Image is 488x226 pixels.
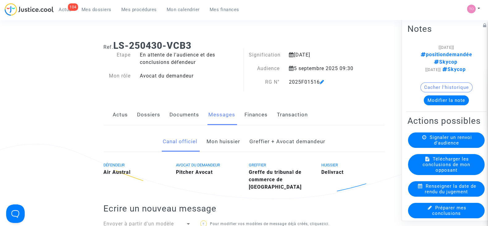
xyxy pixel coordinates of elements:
[439,45,454,50] span: [[DATE]]
[432,205,467,216] span: Préparer mes conclusions
[77,5,116,14] a: Mes dossiers
[113,40,191,51] b: LS-250430-VCB3
[68,3,78,11] div: 104
[434,59,457,65] span: Skycop
[425,67,441,72] span: [[DATE]]
[6,204,25,223] iframe: Help Scout Beacon - Open
[248,169,301,190] b: Greffe du tribunal de commerce de [GEOGRAPHIC_DATA]
[425,183,476,195] span: Renseigner la date de rendu du jugement
[467,5,476,13] img: fe1f3729a2b880d5091b466bdc4f5af5
[324,222,328,226] a: ici
[441,66,466,72] span: Skycop
[103,203,385,214] h2: Ecrire un nouveau message
[81,7,111,12] span: Mes dossiers
[205,5,244,14] a: Mes finances
[244,105,268,125] a: Finances
[163,132,197,152] a: Canal officiel
[244,51,284,59] div: Signification
[277,105,308,125] a: Transaction
[284,65,365,72] div: 5 septembre 2025 09:30
[176,163,220,167] span: AVOCAT DU DEMANDEUR
[321,163,338,167] span: HUISSIER
[121,7,157,12] span: Mes procédures
[162,5,205,14] a: Mon calendrier
[284,78,365,86] div: 2025F01516
[407,23,485,34] h2: Notes
[202,222,204,226] span: ?
[103,163,125,167] span: DÉFENDEUR
[5,3,54,16] img: jc-logo.svg
[244,78,284,86] div: RG N°
[208,105,235,125] a: Messages
[420,82,473,92] button: Cacher l'historique
[137,105,160,125] a: Dossiers
[99,72,135,80] div: Mon rôle
[54,5,77,14] a: 104Actus
[135,72,244,80] div: Avocat du demandeur
[167,7,200,12] span: Mon calendrier
[99,51,135,66] div: Etape
[169,105,199,125] a: Documents
[421,52,472,57] span: positiondemandée
[135,51,244,66] div: En attente de l'audience et des conclusions défendeur
[244,65,284,72] div: Audience
[248,163,266,167] span: GREFFIER
[176,169,213,175] b: Pitcher Avocat
[249,132,325,152] a: Greffier + Avocat demandeur
[103,169,131,175] b: Air Austral
[284,51,365,59] div: [DATE]
[430,135,472,146] span: Signaler un renvoi d'audience
[321,169,344,175] b: Delivract
[210,7,239,12] span: Mes finances
[116,5,162,14] a: Mes procédures
[103,44,113,50] span: Ref.
[113,105,128,125] a: Actus
[59,7,72,12] span: Actus
[423,156,470,173] span: Télécharger les conclusions de mon opposant
[424,95,469,105] button: Modifier la note
[407,115,485,126] h2: Actions possibles
[206,132,240,152] a: Mon huissier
